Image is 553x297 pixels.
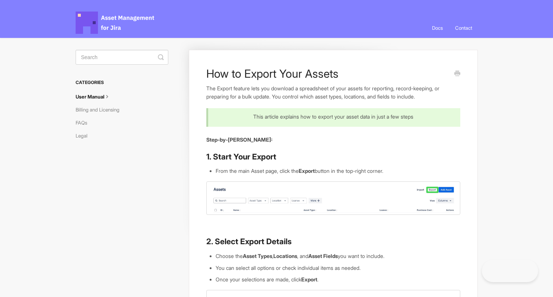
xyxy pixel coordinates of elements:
[206,136,273,143] strong: Step-by-[PERSON_NAME]:
[216,275,460,284] li: Once your selections are made, click .
[76,50,168,65] input: Search
[76,130,93,142] a: Legal
[216,167,460,175] li: From the main Asset page, click the button in the top-right corner.
[206,181,460,214] img: file-Hc4Fm3fuBi.jpg
[216,252,460,260] li: Choose the , , and you want to include.
[273,253,297,259] strong: Locations
[206,236,460,247] h3: 2. Select Export Details
[76,104,125,116] a: Billing and Licensing
[243,253,272,259] strong: Asset Types
[76,91,117,103] a: User Manual
[299,168,315,174] strong: Export
[76,12,155,34] span: Asset Management for Jira Docs
[76,76,168,89] h3: Categories
[206,152,460,162] h3: 1. Start Your Export
[216,113,451,121] p: This article explains how to export your asset data in just a few steps
[301,276,317,283] strong: Export
[206,67,449,80] h1: How to Export Your Assets
[426,18,448,38] a: Docs
[308,253,338,259] strong: Asset Fields
[482,260,538,282] iframe: Toggle Customer Support
[454,70,460,78] a: Print this Article
[216,264,460,272] li: You can select all options or check individual items as needed.
[76,117,93,129] a: FAQs
[206,84,460,100] p: The Export feature lets you download a spreadsheet of your assets for reporting, record-keeping, ...
[449,18,478,38] a: Contact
